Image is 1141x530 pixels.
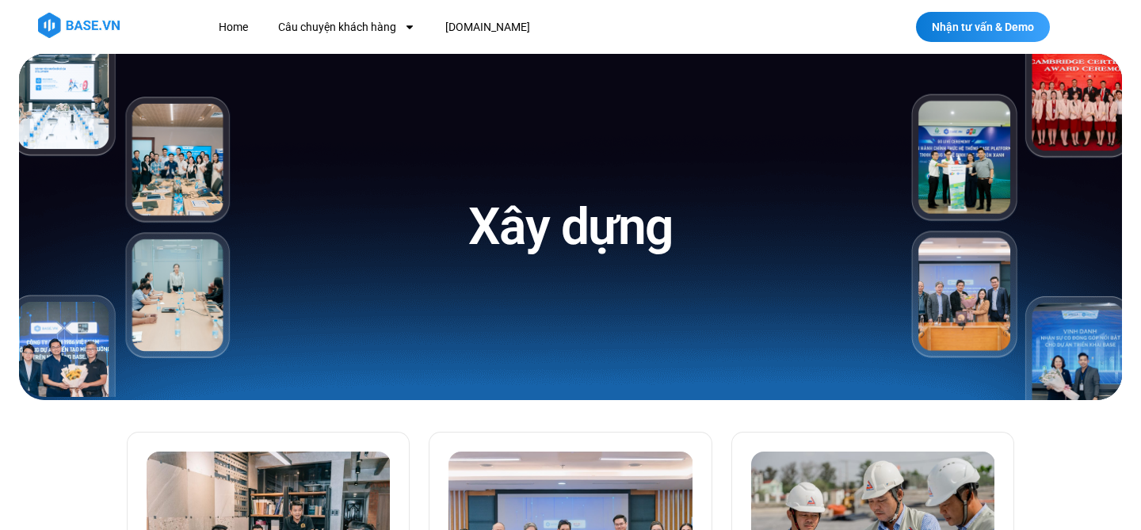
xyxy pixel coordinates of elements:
[916,12,1050,42] a: Nhận tư vấn & Demo
[468,194,673,260] h1: Xây dựng
[433,13,542,42] a: [DOMAIN_NAME]
[266,13,427,42] a: Câu chuyện khách hàng
[932,21,1034,32] span: Nhận tư vấn & Demo
[207,13,260,42] a: Home
[207,13,815,42] nav: Menu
